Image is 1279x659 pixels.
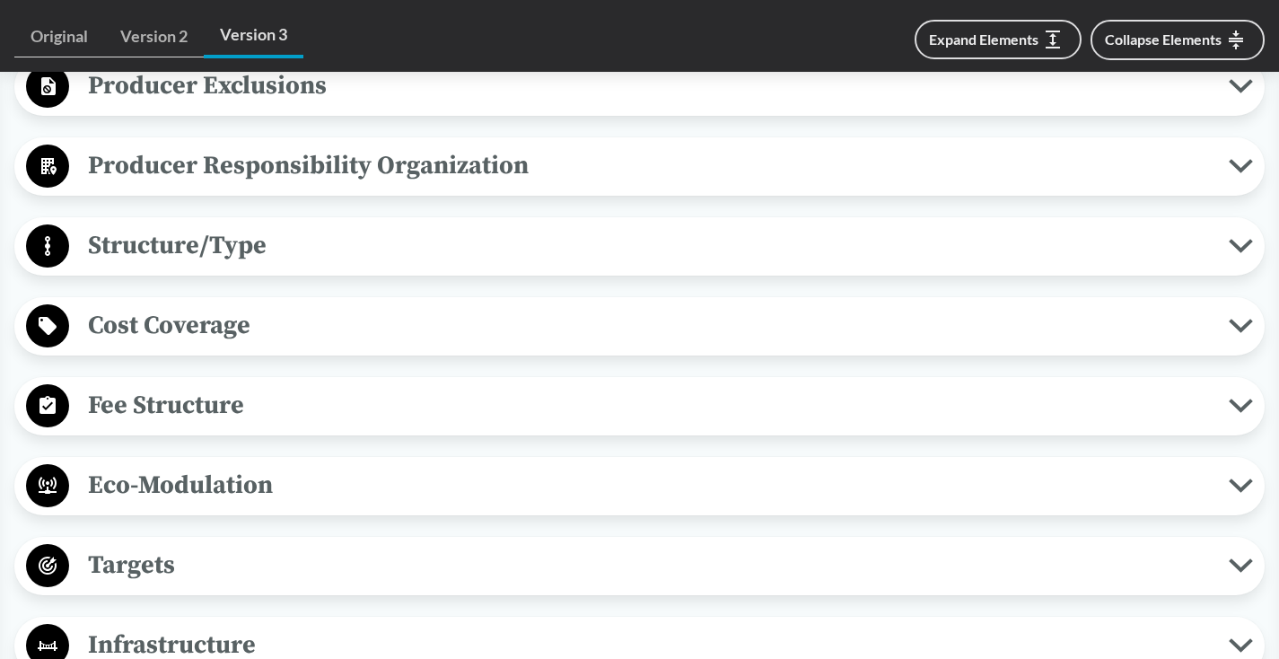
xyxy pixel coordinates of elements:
[21,303,1258,349] button: Cost Coverage
[69,465,1229,505] span: Eco-Modulation
[21,463,1258,509] button: Eco-Modulation
[69,145,1229,186] span: Producer Responsibility Organization
[21,383,1258,429] button: Fee Structure
[69,225,1229,266] span: Structure/Type
[69,385,1229,426] span: Fee Structure
[14,16,104,57] a: Original
[21,144,1258,189] button: Producer Responsibility Organization
[915,20,1082,59] button: Expand Elements
[21,543,1258,589] button: Targets
[1091,20,1265,60] button: Collapse Elements
[69,545,1229,585] span: Targets
[69,305,1229,346] span: Cost Coverage
[21,64,1258,110] button: Producer Exclusions
[104,16,204,57] a: Version 2
[21,224,1258,269] button: Structure/Type
[204,14,303,58] a: Version 3
[69,66,1229,106] span: Producer Exclusions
